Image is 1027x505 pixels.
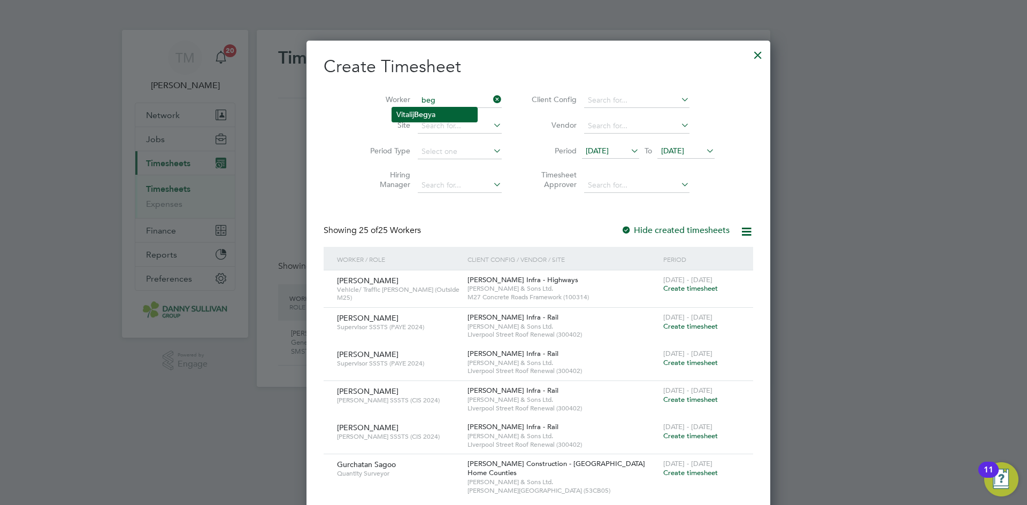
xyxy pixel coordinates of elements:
[663,422,712,431] span: [DATE] - [DATE]
[663,322,718,331] span: Create timesheet
[337,359,459,368] span: Supervisor SSSTS (PAYE 2024)
[661,247,742,271] div: Period
[467,349,558,358] span: [PERSON_NAME] Infra - Rail
[467,322,658,331] span: [PERSON_NAME] & Sons Ltd.
[467,432,658,440] span: [PERSON_NAME] & Sons Ltd.
[984,462,1018,496] button: Open Resource Center, 11 new notifications
[467,422,558,431] span: [PERSON_NAME] Infra - Rail
[467,275,578,284] span: [PERSON_NAME] Infra - Highways
[984,470,993,484] div: 11
[337,469,459,478] span: Quantity Surveyor
[418,119,502,134] input: Search for...
[418,144,502,159] input: Select one
[418,93,502,108] input: Search for...
[337,285,459,302] span: Vehicle/ Traffic [PERSON_NAME] (Outside M25)
[641,144,655,158] span: To
[663,395,718,404] span: Create timesheet
[337,323,459,331] span: Supervisor SSSTS (PAYE 2024)
[324,225,423,236] div: Showing
[528,95,577,104] label: Client Config
[465,247,661,271] div: Client Config / Vendor / Site
[362,146,410,156] label: Period Type
[418,178,502,193] input: Search for...
[467,440,658,449] span: Liverpool Street Roof Renewal (300402)
[663,358,718,367] span: Create timesheet
[337,460,396,469] span: Gurchatan Sagoo
[467,395,658,404] span: [PERSON_NAME] & Sons Ltd.
[528,120,577,130] label: Vendor
[528,146,577,156] label: Period
[467,486,658,495] span: [PERSON_NAME][GEOGRAPHIC_DATA] (53CB05)
[663,431,718,440] span: Create timesheet
[586,146,609,156] span: [DATE]
[337,432,459,441] span: [PERSON_NAME] SSSTS (CIS 2024)
[467,478,658,486] span: [PERSON_NAME] & Sons Ltd.
[663,284,718,293] span: Create timesheet
[663,349,712,358] span: [DATE] - [DATE]
[528,170,577,189] label: Timesheet Approver
[467,330,658,339] span: Liverpool Street Roof Renewal (300402)
[362,170,410,189] label: Hiring Manager
[621,225,730,236] label: Hide created timesheets
[663,459,712,468] span: [DATE] - [DATE]
[467,313,558,322] span: [PERSON_NAME] Infra - Rail
[467,459,645,477] span: [PERSON_NAME] Construction - [GEOGRAPHIC_DATA] Home Counties
[584,93,689,108] input: Search for...
[467,359,658,367] span: [PERSON_NAME] & Sons Ltd.
[467,404,658,413] span: Liverpool Street Roof Renewal (300402)
[414,110,428,119] b: Beg
[392,107,477,122] li: Vitalij ya
[337,313,398,323] span: [PERSON_NAME]
[362,95,410,104] label: Worker
[467,284,658,293] span: [PERSON_NAME] & Sons Ltd.
[584,178,689,193] input: Search for...
[337,396,459,405] span: [PERSON_NAME] SSSTS (CIS 2024)
[663,313,712,322] span: [DATE] - [DATE]
[663,386,712,395] span: [DATE] - [DATE]
[663,468,718,477] span: Create timesheet
[334,247,465,271] div: Worker / Role
[324,56,753,78] h2: Create Timesheet
[362,120,410,130] label: Site
[359,225,378,236] span: 25 of
[337,386,398,396] span: [PERSON_NAME]
[359,225,421,236] span: 25 Workers
[661,146,684,156] span: [DATE]
[337,349,398,359] span: [PERSON_NAME]
[467,293,658,301] span: M27 Concrete Roads Framework (100314)
[467,386,558,395] span: [PERSON_NAME] Infra - Rail
[337,276,398,285] span: [PERSON_NAME]
[663,275,712,284] span: [DATE] - [DATE]
[337,423,398,432] span: [PERSON_NAME]
[584,119,689,134] input: Search for...
[467,367,658,375] span: Liverpool Street Roof Renewal (300402)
